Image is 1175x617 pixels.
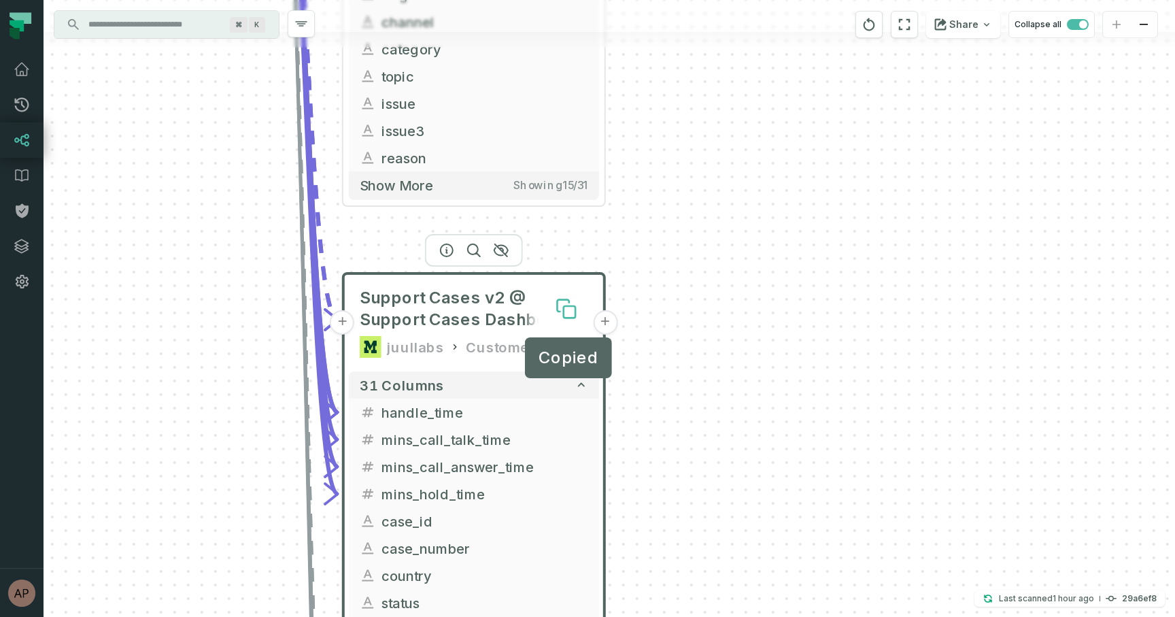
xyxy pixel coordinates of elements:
[8,580,35,607] img: avatar of Aryan Siddhabathula (c)
[381,538,588,558] span: case_number
[381,484,588,504] span: mins_hold_time
[381,429,588,450] span: mins_call_talk_time
[360,41,376,57] span: string
[999,592,1094,605] p: Last scanned
[349,171,599,199] button: Show moreShowing15/31
[360,567,376,584] span: string
[381,66,588,86] span: topic
[381,593,588,613] span: status
[360,540,376,556] span: string
[381,93,588,114] span: issue
[360,404,376,420] span: decimal
[466,336,588,358] div: Customer Service Ops
[360,458,376,475] span: decimal
[230,17,248,33] span: Press ⌘ + K to focus the search bar
[349,562,599,589] button: country
[349,144,599,171] button: reason
[349,507,599,535] button: case_id
[1122,595,1157,603] h4: 29a6ef8
[381,456,588,477] span: mins_call_answer_time
[360,150,376,166] span: string
[349,453,599,480] button: mins_call_answer_time
[349,117,599,144] button: issue3
[349,589,599,616] button: status
[330,310,355,335] button: +
[349,480,599,507] button: mins_hold_time
[381,39,588,59] span: category
[360,122,376,139] span: string
[349,63,599,90] button: topic
[360,177,433,194] span: Show more
[349,90,599,117] button: issue
[349,35,599,63] button: category
[360,595,376,611] span: string
[381,120,588,141] span: issue3
[360,95,376,112] span: string
[1008,11,1095,38] button: Collapse all
[926,11,1000,38] button: Share
[525,337,612,378] div: Copied
[381,148,588,168] span: reason
[360,431,376,448] span: decimal
[349,535,599,562] button: case_number
[593,310,617,335] button: +
[513,179,588,193] span: Showing 15 / 31
[360,513,376,529] span: string
[249,17,265,33] span: Press ⌘ + K to focus the search bar
[349,426,599,453] button: mins_call_talk_time
[1053,593,1094,603] relative-time: Oct 3, 2025, 3:23 PM EDT
[360,486,376,502] span: decimal
[381,565,588,586] span: country
[360,68,376,84] span: string
[381,402,588,422] span: handle_time
[360,377,444,393] span: 31 columns
[360,287,588,331] span: Support Cases v2 @ Support Cases Dashboard
[387,336,444,358] div: juullabs
[381,511,588,531] span: case_id
[974,590,1165,607] button: Last scanned[DATE] 3:23:47 PM29a6ef8
[1130,12,1157,38] button: zoom out
[349,399,599,426] button: handle_time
